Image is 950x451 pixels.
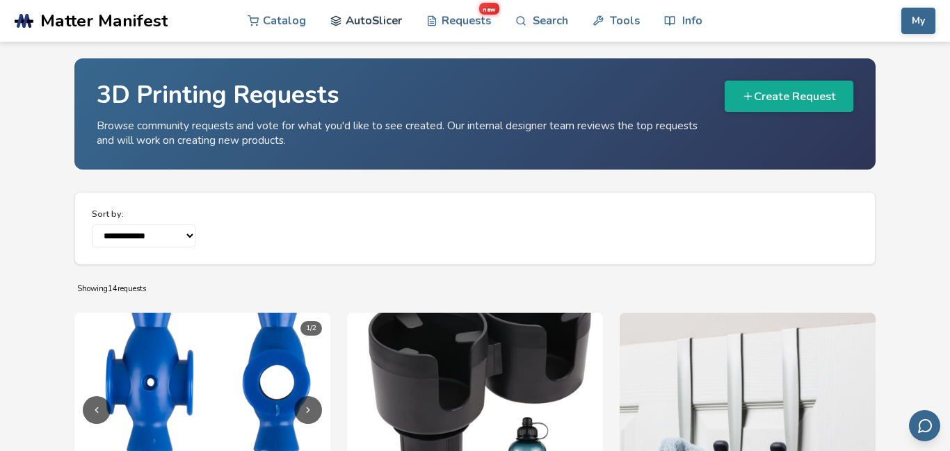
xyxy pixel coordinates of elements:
label: Sort by: [92,209,196,219]
p: Browse community requests and vote for what you'd like to see created. Our internal designer team... [97,118,708,147]
div: 1 / 2 [300,321,322,335]
button: Create Request [725,81,853,112]
button: Previous image [83,396,111,424]
h1: 3D Printing Requests [97,81,708,110]
button: My [901,8,935,34]
p: Showing 14 requests [77,281,873,296]
span: new [479,3,499,15]
span: Matter Manifest [40,11,168,31]
button: Next image [294,396,322,424]
button: Send feedback via email [909,410,940,441]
